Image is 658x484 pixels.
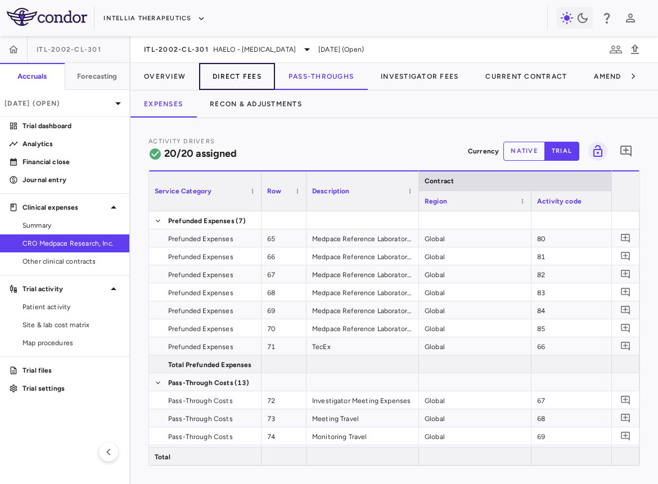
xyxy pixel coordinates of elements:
div: Medpace Reference Laboratory Fees - Supplies [307,247,419,265]
p: Analytics [22,139,120,149]
div: 71 [262,337,307,355]
span: ITL-2002-CL-301 [37,45,101,54]
div: 82 [531,265,644,283]
span: Site & lab cost matrix [22,320,120,330]
button: Investigator Fees [367,63,472,90]
p: Trial dashboard [22,121,120,131]
img: logo-full-SnFGN8VE.png [7,8,87,26]
p: Journal entry [22,175,120,185]
span: ITL-2002-CL-301 [144,45,209,54]
div: 74 [262,427,307,445]
svg: Add comment [619,144,633,158]
span: (13) [235,374,250,392]
button: Intellia Therapeutics [103,10,205,28]
button: Add comment [616,142,636,161]
div: Telecommunication Expenses [307,445,419,463]
svg: Add comment [620,287,631,297]
span: Pass-Through Costs [168,428,233,446]
span: Prefunded Expenses [168,338,233,356]
span: Region [425,197,447,205]
button: Add comment [618,266,633,282]
button: Current Contract [472,63,580,90]
button: Add comment [618,428,633,444]
button: Add comment [618,248,633,264]
div: 69 [262,301,307,319]
span: HAELO - [MEDICAL_DATA] [213,44,296,55]
span: Contract [425,177,454,185]
div: 65 [262,229,307,247]
span: Prefunded Expenses [168,320,233,338]
div: Medpace Reference Laboratory Fees Direct Fees Discount [307,283,419,301]
svg: Add comment [620,323,631,333]
button: Add comment [618,338,633,354]
h6: 20/20 assigned [164,146,237,161]
div: 72 [262,391,307,409]
span: Prefunded Expenses [168,266,233,284]
svg: Add comment [620,233,631,243]
div: Medpace Reference Laboratory Fees - Pass-Through Cists [307,301,419,319]
button: Expenses [130,91,196,117]
div: TecEx [307,337,419,355]
span: Prefunded Expenses [168,284,233,302]
span: Activity code [537,197,582,205]
span: Patient activity [22,302,120,312]
span: Map procedures [22,338,120,348]
div: Investigator Meeting Expenses [307,391,419,409]
button: Direct Fees [199,63,275,90]
svg: Add comment [620,341,631,351]
div: 85 [531,319,644,337]
div: Global [419,229,531,247]
div: 81 [531,247,644,265]
div: 68 [531,409,644,427]
span: (7) [236,212,246,230]
div: 67 [531,391,644,409]
div: 66 [262,247,307,265]
span: Activity Drivers [148,138,215,145]
span: Prefunded Expenses [168,230,233,248]
span: [DATE] (Open) [318,44,364,55]
div: Global [419,247,531,265]
span: Pass-Through Costs [168,392,233,410]
div: 69 [531,427,644,445]
span: Other clinical contracts [22,256,120,266]
p: [DATE] (Open) [4,98,111,108]
div: 80 [531,229,644,247]
div: Medpace Reference Laboratory Fees - Analytical [307,229,419,247]
p: Trial files [22,365,120,376]
div: Global [419,427,531,445]
div: Global [419,409,531,427]
span: Prefunded Expenses [168,248,233,266]
svg: Add comment [620,395,631,405]
p: Trial activity [22,284,107,294]
span: Total Prefunded Expenses [168,356,252,374]
button: trial [544,142,579,161]
div: 67 [262,265,307,283]
div: 70 [531,445,644,463]
span: Prefunded Expenses [168,302,233,320]
span: Prefunded Expenses [168,212,235,230]
span: Summary [22,220,120,230]
span: Total [155,448,170,466]
div: Medpace Reference Laboratory Fees - True Up to Total MRL Line Item Contract Value [307,319,419,337]
svg: Add comment [620,431,631,441]
span: Pass-Through Costs [168,374,233,392]
span: Row [267,187,281,195]
button: Add comment [618,284,633,300]
button: Recon & Adjustments [196,91,316,117]
div: Meeting Travel [307,409,419,427]
div: 75 [262,445,307,463]
span: Pass-Through Costs [168,410,233,428]
div: Global [419,319,531,337]
div: Global [419,265,531,283]
button: Add comment [618,392,633,408]
div: Global [419,283,531,301]
button: Add comment [618,410,633,426]
svg: Add comment [620,305,631,315]
div: 68 [262,283,307,301]
span: Service Category [155,187,211,195]
h6: Forecasting [77,71,118,82]
div: 73 [262,409,307,427]
div: 66 [531,337,644,355]
p: Clinical expenses [22,202,107,212]
p: Currency [468,146,499,156]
